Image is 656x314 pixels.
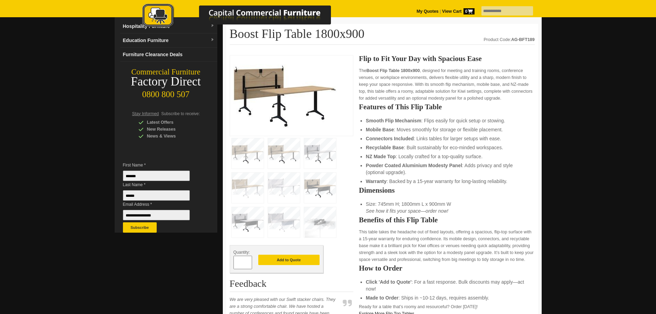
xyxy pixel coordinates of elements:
button: Add to Quote [258,255,320,265]
li: : Adds privacy and style (optional upgrade). [366,162,528,176]
input: Last Name * [123,190,190,201]
div: 0800 800 507 [115,86,217,99]
li: : Built sustainably for eco-minded workspaces. [366,144,528,151]
img: Capital Commercial Furniture Logo [123,3,364,29]
img: Boost Flip Table 1800x900 [233,59,337,130]
li: : For a fast response. Bulk discounts may apply—act now! [366,278,528,292]
div: Factory Direct [115,77,217,87]
li: Size: 745mm H; 1800mm L x 900mm W [366,201,528,214]
h2: Benefits of this Flip Table [359,216,534,223]
li: : Backed by a 15-year warranty for long-lasting reliability. [366,178,528,185]
h1: Boost Flip Table 1800x900 [230,27,535,45]
div: New Releases [138,126,204,133]
strong: Recyclable Base [366,145,404,150]
span: 0 [464,8,475,14]
strong: Made to Order [366,295,398,301]
li: : Links tables for larger setups with ease. [366,135,528,142]
div: Commercial Furniture [115,67,217,77]
h2: How to Order [359,265,534,272]
p: This table takes the headache out of fixed layouts, offering a spacious, flip-top surface with a ... [359,229,534,263]
div: Latest Offers [138,119,204,126]
h2: Dimensions [359,187,534,194]
span: Email Address * [123,201,200,208]
span: Last Name * [123,181,200,188]
h2: Flip to Fit Your Day with Spacious Ease [359,55,534,62]
a: Furniture Clearance Deals [120,48,217,62]
div: Product Code: [484,36,535,43]
a: Hospitality Furnituredropdown [120,19,217,33]
strong: Mobile Base [366,127,394,132]
img: dropdown [210,38,215,42]
strong: Click 'Add to Quote' [366,279,412,285]
strong: Warranty [366,179,386,184]
strong: Boost Flip Table 1800x900 [366,68,420,73]
strong: NZ Made Top [366,154,396,159]
button: Subscribe [123,222,157,233]
span: Stay Informed [132,111,159,116]
strong: Connectors Included [366,136,414,141]
h2: Feedback [230,278,354,292]
li: : Moves smoothly for storage or flexible placement. [366,126,528,133]
a: My Quotes [417,9,439,14]
strong: Smooth Flip Mechanism [366,118,421,123]
h2: Features of This Flip Table [359,103,534,110]
p: The , designed for meeting and training rooms, conference venues, or workplace environments, deli... [359,67,534,102]
span: Quantity: [233,250,250,255]
span: Subscribe to receive: [161,111,200,116]
strong: View Cart [442,9,475,14]
strong: Powder Coated Aluminium Modesty Panel [366,163,462,168]
span: First Name * [123,162,200,169]
div: News & Views [138,133,204,140]
a: Education Furnituredropdown [120,33,217,48]
a: View Cart0 [441,9,474,14]
input: First Name * [123,171,190,181]
input: Email Address * [123,210,190,220]
li: : Ships in ~10-12 days, requires assembly. [366,294,528,301]
strong: AG-BFT189 [511,37,534,42]
li: : Locally crafted for a top-quality surface. [366,153,528,160]
em: See how it fits your space—order now! [366,208,448,214]
li: : Flips easily for quick setup or stowing. [366,117,528,124]
a: Capital Commercial Furniture Logo [123,3,364,31]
